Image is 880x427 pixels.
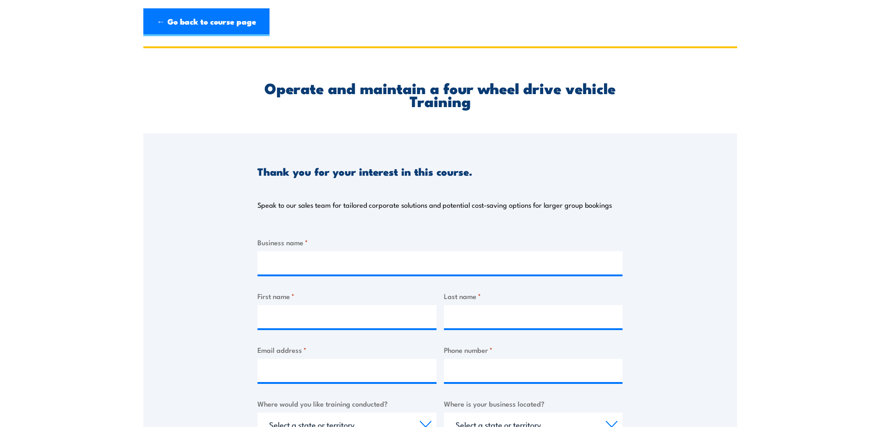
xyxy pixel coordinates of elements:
[444,398,623,409] label: Where is your business located?
[143,8,270,36] a: ← Go back to course page
[257,291,437,301] label: First name
[257,237,623,248] label: Business name
[257,398,437,409] label: Where would you like training conducted?
[257,200,612,210] p: Speak to our sales team for tailored corporate solutions and potential cost-saving options for la...
[257,344,437,355] label: Email address
[257,81,623,107] h2: Operate and maintain a four wheel drive vehicle Training
[257,166,472,177] h3: Thank you for your interest in this course.
[444,291,623,301] label: Last name
[444,344,623,355] label: Phone number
